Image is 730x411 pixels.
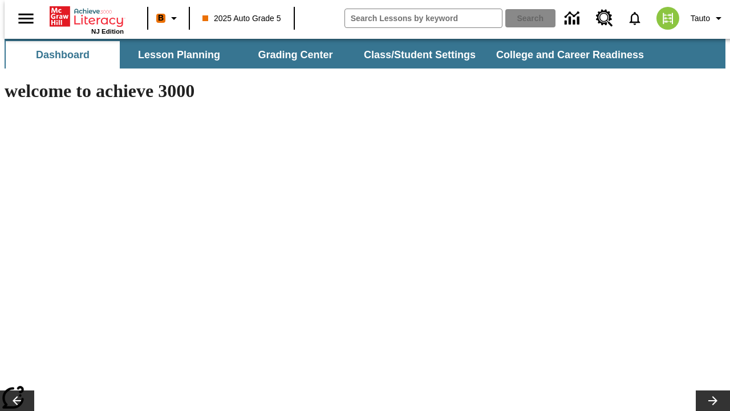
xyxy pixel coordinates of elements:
button: Lesson Planning [122,41,236,68]
button: Boost Class color is orange. Change class color [152,8,185,29]
button: Lesson carousel, Next [696,390,730,411]
div: SubNavbar [5,41,654,68]
a: Resource Center, Will open in new tab [589,3,620,34]
button: Grading Center [238,41,352,68]
div: SubNavbar [5,39,725,68]
a: Data Center [558,3,589,34]
button: Profile/Settings [686,8,730,29]
button: Open side menu [9,2,43,35]
div: Home [50,4,124,35]
input: search field [345,9,502,27]
button: Dashboard [6,41,120,68]
span: 2025 Auto Grade 5 [202,13,281,25]
button: Class/Student Settings [355,41,485,68]
a: Notifications [620,3,650,33]
a: Home [50,5,124,28]
button: College and Career Readiness [487,41,653,68]
img: avatar image [656,7,679,30]
h1: welcome to achieve 3000 [5,80,497,102]
span: Tauto [691,13,710,25]
span: B [158,11,164,25]
span: NJ Edition [91,28,124,35]
button: Select a new avatar [650,3,686,33]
